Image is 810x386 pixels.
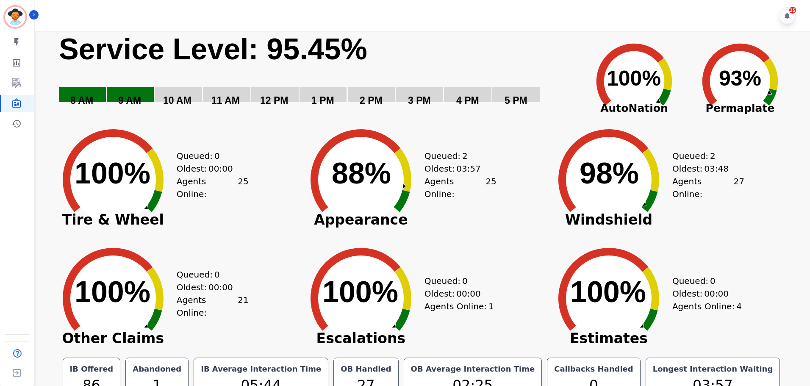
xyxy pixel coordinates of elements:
div: Agents Online: [177,175,249,200]
span: 25 [485,175,496,200]
span: 00:00 [208,281,233,294]
span: 00:00 [704,287,729,300]
span: Tire & Wheel [50,216,177,224]
span: Other Claims [50,334,177,343]
span: 0 [710,275,716,287]
span: Estimates [545,334,672,343]
span: 27 [733,175,744,200]
text: 11 AM [211,95,240,106]
text: 2 PM [360,95,383,106]
div: Queued: [177,150,240,162]
span: Escalations [297,334,424,343]
div: Longest Interaction Waiting [651,363,775,375]
text: 93% [719,67,761,90]
span: AutoNation [581,100,687,117]
span: 00:00 [456,287,481,300]
img: Bordered avatar [5,7,25,27]
div: Queued: [672,275,736,287]
div: Abandoned [131,363,183,375]
span: 03:57 [456,162,481,175]
div: 25 [789,7,796,14]
text: 100% [75,157,150,190]
span: 0 [214,150,220,162]
span: 2 [710,150,716,162]
div: IB Average Interaction Time [199,363,323,375]
div: Queued: [424,150,488,162]
text: 100% [322,275,398,308]
text: 5 PM [505,95,527,106]
div: IB Offered [68,363,115,375]
text: Service Level: 95.45% [59,33,367,66]
text: 100% [607,67,661,90]
text: 100% [570,275,646,308]
text: 3 PM [408,95,431,106]
span: 00:00 [208,162,233,175]
span: 21 [238,294,248,319]
div: Agents Online: [424,175,497,200]
span: 2 [462,150,468,162]
span: 4 [736,300,742,313]
text: 8 AM [70,95,93,106]
div: Agents Online: [672,300,744,313]
span: Appearance [297,216,424,224]
div: Agents Online: [672,175,744,200]
div: Agents Online: [424,300,497,313]
span: 1 [488,300,494,313]
div: Callbacks Handled [552,363,635,375]
div: Queued: [177,268,240,281]
span: 03:48 [704,162,729,175]
span: 0 [462,275,468,287]
text: 4 PM [456,95,479,106]
text: 100% [75,275,150,308]
div: Oldest: [672,162,736,175]
span: 0 [214,268,220,281]
span: Windshield [545,216,672,224]
svg: Service Level: 0% [58,31,580,118]
div: Queued: [672,150,736,162]
span: 25 [238,175,248,200]
div: OB Handled [339,363,393,375]
text: 10 AM [163,95,191,106]
div: Queued: [424,275,488,287]
text: 9 AM [118,95,141,106]
div: Oldest: [672,287,736,300]
div: Oldest: [177,162,240,175]
div: Oldest: [424,287,488,300]
text: 12 PM [260,95,288,106]
div: OB Average Interaction Time [409,363,537,375]
text: 98% [580,157,639,190]
div: Oldest: [424,162,488,175]
text: 88% [332,157,391,190]
text: 1 PM [311,95,334,106]
span: Permaplate [687,100,793,117]
div: Oldest: [177,281,240,294]
div: Agents Online: [177,294,249,319]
